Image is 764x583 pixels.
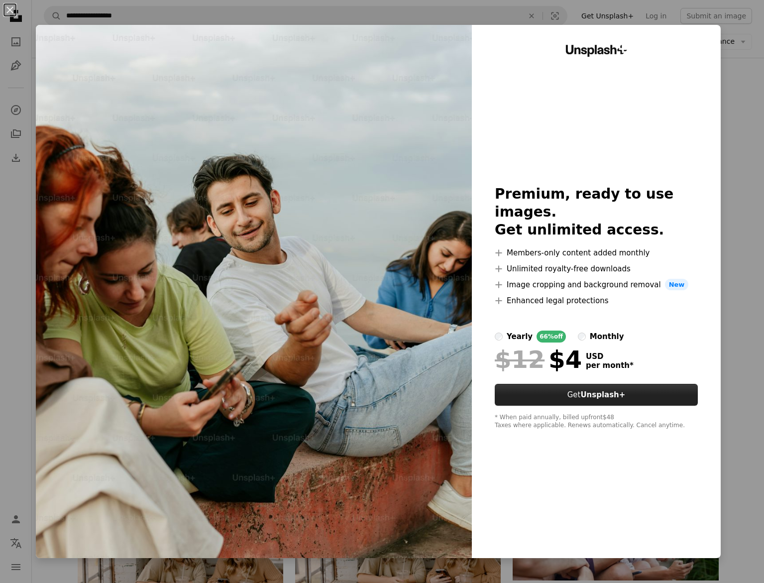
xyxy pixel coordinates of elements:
li: Enhanced legal protections [495,295,698,307]
input: monthly [578,333,586,341]
li: Unlimited royalty-free downloads [495,263,698,275]
span: USD [586,352,634,361]
span: per month * [586,361,634,370]
div: yearly [507,331,533,343]
div: $4 [495,347,582,372]
input: yearly66%off [495,333,503,341]
h2: Premium, ready to use images. Get unlimited access. [495,185,698,239]
span: $12 [495,347,545,372]
button: GetUnsplash+ [495,384,698,406]
div: * When paid annually, billed upfront $48 Taxes where applicable. Renews automatically. Cancel any... [495,414,698,430]
strong: Unsplash+ [580,390,625,399]
li: Members-only content added monthly [495,247,698,259]
div: 66% off [537,331,566,343]
div: monthly [590,331,624,343]
span: New [665,279,689,291]
li: Image cropping and background removal [495,279,698,291]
